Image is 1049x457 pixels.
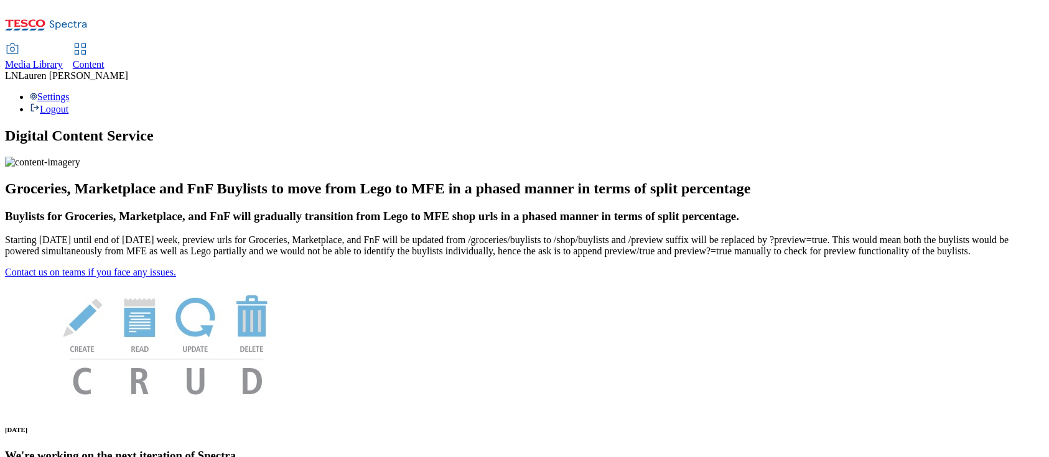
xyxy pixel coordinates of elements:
[30,91,70,102] a: Settings
[5,127,1044,144] h1: Digital Content Service
[5,234,1044,257] p: Starting [DATE] until end of [DATE] week, preview urls for Groceries, Marketplace, and FnF will b...
[18,70,128,81] span: Lauren [PERSON_NAME]
[5,157,80,168] img: content-imagery
[30,104,68,114] a: Logout
[5,426,1044,433] h6: [DATE]
[5,180,1044,197] h2: Groceries, Marketplace and FnF Buylists to move from Lego to MFE in a phased manner in terms of s...
[73,44,105,70] a: Content
[5,278,329,408] img: News Image
[5,210,1044,223] h3: Buylists for Groceries, Marketplace, and FnF will gradually transition from Lego to MFE shop urls...
[5,59,63,70] span: Media Library
[5,44,63,70] a: Media Library
[5,70,18,81] span: LN
[5,267,176,277] a: Contact us on teams if you face any issues.
[73,59,105,70] span: Content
